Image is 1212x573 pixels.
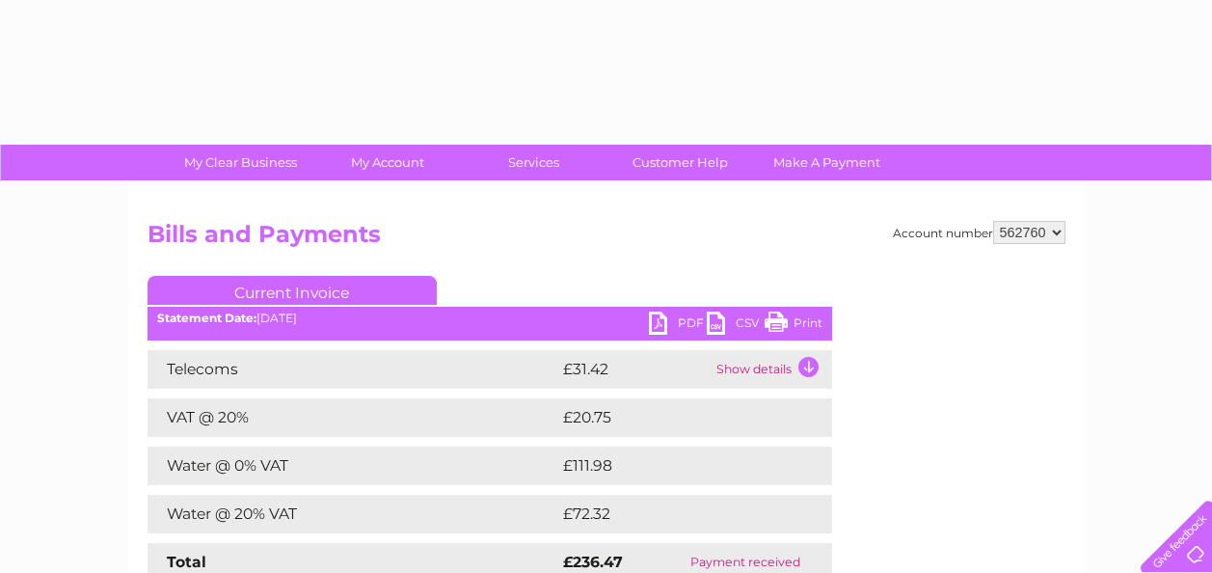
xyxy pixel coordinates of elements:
b: Statement Date: [157,311,256,325]
a: Services [454,145,613,180]
strong: Total [167,553,206,571]
a: CSV [707,312,765,340]
strong: £236.47 [563,553,623,571]
a: PDF [649,312,707,340]
td: £111.98 [558,447,794,485]
td: Show details [712,350,832,389]
td: Water @ 0% VAT [148,447,558,485]
td: Water @ 20% VAT [148,495,558,533]
div: Account number [893,221,1065,244]
a: Print [765,312,822,340]
td: VAT @ 20% [148,398,558,437]
a: Make A Payment [747,145,906,180]
a: My Clear Business [161,145,320,180]
h2: Bills and Payments [148,221,1065,258]
td: £72.32 [558,495,793,533]
td: Telecoms [148,350,558,389]
a: My Account [308,145,467,180]
td: £20.75 [558,398,793,437]
td: £31.42 [558,350,712,389]
a: Current Invoice [148,276,437,305]
div: [DATE] [148,312,832,325]
a: Customer Help [601,145,760,180]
